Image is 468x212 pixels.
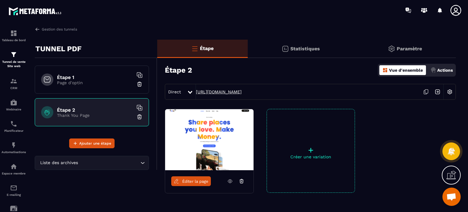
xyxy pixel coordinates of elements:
img: scheduler [10,120,17,128]
img: bars-o.4a397970.svg [191,45,198,52]
img: automations [10,163,17,170]
h6: Étape 1 [57,74,133,80]
p: Planificateur [2,129,26,132]
a: automationsautomationsWebinaire [2,94,26,116]
img: arrow-next.bcc2205e.svg [432,86,443,98]
input: Search for option [79,160,139,166]
p: Automatisations [2,150,26,154]
p: CRM [2,86,26,90]
p: Statistiques [290,46,320,52]
img: image [165,109,253,170]
p: TUNNEL PDF [35,43,82,55]
p: Étape [200,45,214,51]
img: logo [9,5,63,17]
p: Actions [437,68,453,73]
a: [URL][DOMAIN_NAME] [196,89,242,94]
img: stats.20deebd0.svg [282,45,289,52]
img: formation [10,30,17,37]
button: Ajouter une étape [69,138,115,148]
a: formationformationCRM [2,73,26,94]
img: formation [10,51,17,58]
a: emailemailE-mailing [2,180,26,201]
h6: Étape 2 [57,107,133,113]
a: schedulerschedulerPlanificateur [2,116,26,137]
div: Search for option [35,156,149,170]
span: Ajouter une étape [79,140,111,146]
img: automations [10,142,17,149]
a: automationsautomationsAutomatisations [2,137,26,158]
a: formationformationTableau de bord [2,25,26,46]
img: dashboard-orange.40269519.svg [382,67,388,73]
img: setting-w.858f3a88.svg [444,86,456,98]
p: Vue d'ensemble [389,68,423,73]
a: automationsautomationsEspace membre [2,158,26,180]
img: automations [10,99,17,106]
p: Espace membre [2,172,26,175]
p: Webinaire [2,108,26,111]
p: Paramètre [397,46,422,52]
h3: Étape 2 [165,66,192,74]
img: arrow [35,27,40,32]
p: Tunnel de vente Site web [2,60,26,68]
p: Page d'optin [57,80,133,85]
p: Tableau de bord [2,38,26,42]
img: actions.d6e523a2.png [431,67,436,73]
p: + [267,146,355,154]
img: email [10,184,17,192]
a: Gestion des tunnels [35,27,77,32]
img: trash [136,81,143,87]
span: Direct [168,89,181,94]
img: formation [10,77,17,85]
div: Ouvrir le chat [442,188,461,206]
img: setting-gr.5f69749f.svg [388,45,395,52]
a: formationformationTunnel de vente Site web [2,46,26,73]
span: Éditer la page [182,179,208,184]
span: Liste des archives [39,160,79,166]
p: Créer une variation [267,154,355,159]
p: E-mailing [2,193,26,196]
img: trash [136,114,143,120]
a: Éditer la page [171,176,211,186]
p: Thank You Page [57,113,133,118]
